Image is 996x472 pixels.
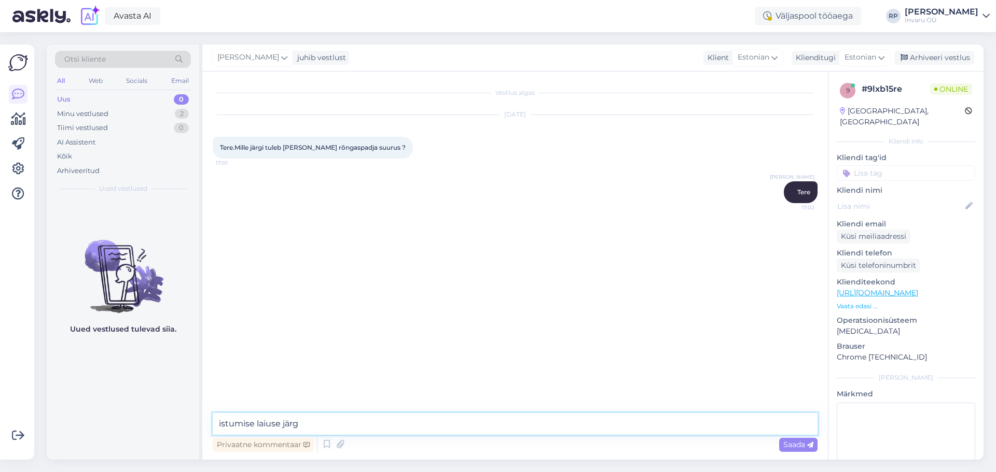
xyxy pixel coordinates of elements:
div: AI Assistent [57,137,95,148]
div: # 9lxb15re [862,83,930,95]
p: [MEDICAL_DATA] [837,326,975,337]
span: Estonian [738,52,769,63]
span: Online [930,83,972,95]
span: [PERSON_NAME] [770,173,814,181]
span: Saada [783,440,813,449]
a: Avasta AI [105,7,160,25]
p: Vaata edasi ... [837,302,975,311]
p: Kliendi tag'id [837,152,975,163]
span: Tere [797,188,810,196]
div: [GEOGRAPHIC_DATA], [GEOGRAPHIC_DATA] [840,106,965,127]
span: Estonian [845,52,876,63]
div: Kliendi info [837,137,975,146]
div: Socials [124,74,149,88]
div: [PERSON_NAME] [905,8,978,16]
p: Klienditeekond [837,277,975,288]
div: 0 [174,123,189,133]
p: Chrome [TECHNICAL_ID] [837,352,975,363]
img: No chats [47,221,199,314]
div: Küsi telefoninumbrit [837,259,920,273]
a: [URL][DOMAIN_NAME] [837,288,918,297]
div: juhib vestlust [293,52,346,63]
div: Kõik [57,151,72,162]
p: Brauser [837,341,975,352]
div: Privaatne kommentaar [213,438,314,452]
div: Arhiveeri vestlus [894,51,974,65]
div: Tiimi vestlused [57,123,108,133]
div: 0 [174,94,189,105]
p: Kliendi telefon [837,248,975,259]
div: Uus [57,94,71,105]
p: Kliendi nimi [837,185,975,196]
div: [DATE] [213,110,818,119]
div: Arhiveeritud [57,166,100,176]
div: Klienditugi [792,52,836,63]
div: RP [886,9,901,23]
div: 2 [175,109,189,119]
img: Askly Logo [8,53,28,73]
div: Küsi meiliaadressi [837,230,910,244]
div: Invaru OÜ [905,16,978,24]
textarea: istumise laiuse järg [213,413,818,435]
p: Kliendi email [837,219,975,230]
p: Operatsioonisüsteem [837,315,975,326]
span: Uued vestlused [99,184,147,193]
div: Minu vestlused [57,109,108,119]
input: Lisa tag [837,165,975,181]
div: All [55,74,67,88]
div: Väljaspool tööaega [755,7,861,25]
p: Uued vestlused tulevad siia. [70,324,176,335]
img: explore-ai [79,5,101,27]
a: [PERSON_NAME]Invaru OÜ [905,8,990,24]
span: 17:02 [776,204,814,211]
input: Lisa nimi [837,201,963,212]
span: 9 [846,87,850,94]
span: [PERSON_NAME] [217,52,279,63]
span: Tere.Mille järgi tuleb [PERSON_NAME] rõngaspadja suurus ? [220,144,406,151]
div: Web [87,74,105,88]
span: Otsi kliente [64,54,106,65]
span: 17:01 [216,159,255,167]
div: [PERSON_NAME] [837,373,975,382]
p: Märkmed [837,389,975,399]
div: Email [169,74,191,88]
div: Vestlus algas [213,88,818,97]
div: Klient [703,52,729,63]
